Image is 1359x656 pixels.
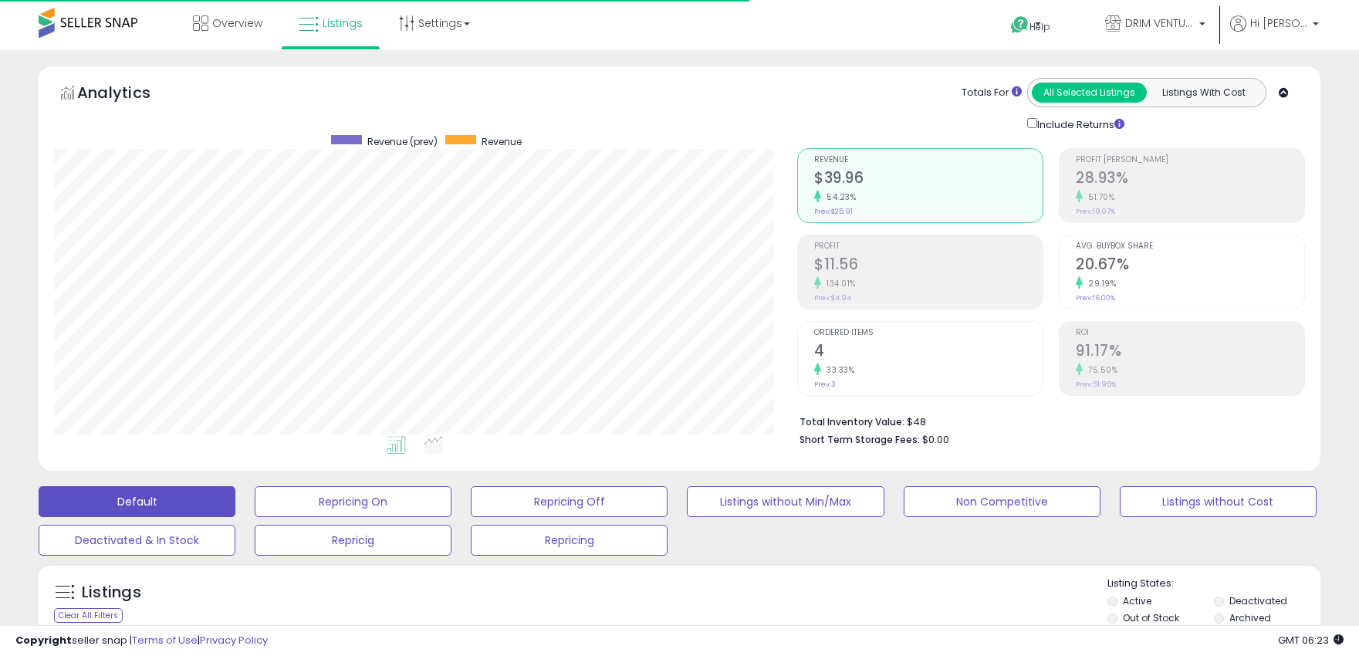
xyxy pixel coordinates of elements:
[1076,242,1304,251] span: Avg. Buybox Share
[200,633,268,648] a: Privacy Policy
[821,278,856,289] small: 134.01%
[814,329,1043,337] span: Ordered Items
[1076,329,1304,337] span: ROI
[482,135,522,148] span: Revenue
[1123,611,1179,624] label: Out of Stock
[800,415,904,428] b: Total Inventory Value:
[1120,486,1317,517] button: Listings without Cost
[814,342,1043,363] h2: 4
[1146,83,1261,103] button: Listings With Cost
[1076,255,1304,276] h2: 20.67%
[1076,169,1304,190] h2: 28.93%
[1010,15,1029,35] i: Get Help
[999,4,1080,50] a: Help
[814,207,853,216] small: Prev: $25.91
[1083,278,1116,289] small: 29.19%
[962,86,1022,100] div: Totals For
[821,364,854,376] small: 33.33%
[15,633,72,648] strong: Copyright
[39,525,235,556] button: Deactivated & In Stock
[1123,594,1151,607] label: Active
[1029,20,1050,33] span: Help
[814,293,851,303] small: Prev: $4.94
[1083,191,1114,203] small: 51.70%
[1016,115,1143,133] div: Include Returns
[367,135,438,148] span: Revenue (prev)
[323,15,363,31] span: Listings
[212,15,262,31] span: Overview
[1278,633,1344,648] span: 2025-08-13 06:23 GMT
[800,433,920,446] b: Short Term Storage Fees:
[1076,293,1115,303] small: Prev: 16.00%
[1076,156,1304,164] span: Profit [PERSON_NAME]
[1229,611,1271,624] label: Archived
[814,380,836,389] small: Prev: 3
[821,191,856,203] small: 54.23%
[54,608,123,623] div: Clear All Filters
[1076,207,1115,216] small: Prev: 19.07%
[82,582,141,604] h5: Listings
[814,156,1043,164] span: Revenue
[1107,577,1320,591] p: Listing States:
[1083,364,1117,376] small: 75.50%
[814,169,1043,190] h2: $39.96
[471,486,668,517] button: Repricing Off
[904,486,1100,517] button: Non Competitive
[1229,594,1287,607] label: Deactivated
[132,633,198,648] a: Terms of Use
[255,525,451,556] button: Repricig
[255,486,451,517] button: Repricing On
[471,525,668,556] button: Repricing
[814,255,1043,276] h2: $11.56
[814,242,1043,251] span: Profit
[922,432,949,447] span: $0.00
[800,411,1293,430] li: $48
[39,486,235,517] button: Default
[687,486,884,517] button: Listings without Min/Max
[1250,15,1308,31] span: Hi [PERSON_NAME]
[1076,342,1304,363] h2: 91.17%
[15,634,268,648] div: seller snap | |
[77,82,181,107] h5: Analytics
[1032,83,1147,103] button: All Selected Listings
[1076,380,1116,389] small: Prev: 51.95%
[1230,15,1319,50] a: Hi [PERSON_NAME]
[1125,15,1195,31] span: DRIM VENTURES LLC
